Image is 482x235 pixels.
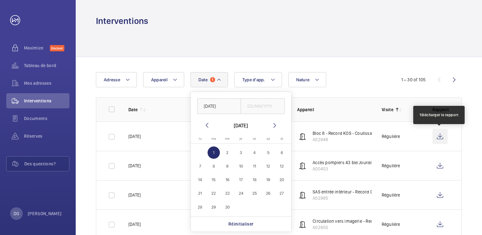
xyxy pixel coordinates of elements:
span: 10 [235,160,247,172]
span: ma [211,137,216,141]
p: [DATE] [128,192,141,198]
p: Appareil [297,106,372,113]
button: 25 avril 2025 [248,186,261,200]
button: 29 avril 2025 [207,200,220,214]
span: 17 [235,174,247,186]
span: 18 [248,174,261,186]
button: Type d'app. [234,72,282,87]
span: 15 [208,174,220,186]
button: 8 avril 2025 [207,159,220,173]
span: je [239,137,242,141]
p: [DATE] [128,133,141,140]
button: 15 avril 2025 [207,173,220,186]
span: Réserves [24,133,69,139]
span: Interventions [24,98,69,104]
span: 5 [262,146,274,159]
p: [DATE] [128,163,141,169]
span: Nature [296,77,310,82]
button: 14 avril 2025 [193,173,207,186]
span: 24 [235,187,247,200]
button: 11 avril 2025 [248,159,261,173]
img: automatic_door.svg [299,133,306,140]
button: Appareil [143,72,184,87]
p: A02985 [313,195,443,201]
span: 21 [194,187,206,200]
p: Réinitialiser [228,221,254,227]
button: 9 avril 2025 [220,159,234,173]
button: 13 avril 2025 [275,159,289,173]
span: 1 [208,146,220,159]
p: Bloc 8 - Record KOS - Coulissante Etanche 1 porte plombée [313,130,427,136]
button: 1 avril 2025 [207,146,220,159]
span: 30 [221,201,233,213]
span: Des questions? [24,161,69,167]
span: Appareil [151,77,168,82]
button: Nature [288,72,326,87]
span: di [280,137,283,141]
span: 8 [208,160,220,172]
span: Date [198,77,208,82]
span: 7 [194,160,206,172]
button: 28 avril 2025 [193,200,207,214]
button: 30 avril 2025 [220,200,234,214]
button: 4 avril 2025 [248,146,261,159]
span: 2 [221,146,233,159]
p: A02855 [313,224,441,231]
button: 20 avril 2025 [275,173,289,186]
img: automatic_door.svg [299,162,306,169]
span: Type d'app. [242,77,265,82]
button: Adresse [96,72,137,87]
div: Régulière [382,133,400,140]
span: 4 [248,146,261,159]
p: SAS entrée intérieur - Record DSTA 20 - Coulissante vitrée 2 portes [313,189,443,195]
p: Visite [382,106,393,113]
button: 26 avril 2025 [261,186,275,200]
span: 22 [208,187,220,200]
span: ve [253,137,256,141]
img: automatic_door.svg [299,221,306,228]
span: 12 [262,160,274,172]
input: DD/MM/YYYY [241,98,285,114]
img: automatic_door.svg [299,191,306,199]
span: Adresse [104,77,120,82]
span: 3 [235,146,247,159]
input: DD/MM/YYYY [197,98,241,114]
button: 16 avril 2025 [220,173,234,186]
span: Mes adresses [24,80,69,86]
span: 26 [262,187,274,200]
button: 22 avril 2025 [207,186,220,200]
div: Régulière [382,192,400,198]
div: Régulière [382,163,400,169]
button: 21 avril 2025 [193,186,207,200]
span: 6 [276,146,288,159]
div: 1 – 30 of 105 [401,77,426,83]
span: 25 [248,187,261,200]
div: [DATE] [234,122,248,129]
button: 17 avril 2025 [234,173,248,186]
span: 19 [262,174,274,186]
span: Maximize [24,45,50,51]
p: Accès pompiers 43 bld Jourdan - Portail 2 battants - Battante métallique 2 battants [313,159,473,166]
div: Régulière [382,221,400,227]
span: 23 [221,187,233,200]
button: 5 avril 2025 [261,146,275,159]
span: 27 [276,187,288,200]
button: 2 avril 2025 [220,146,234,159]
button: 24 avril 2025 [234,186,248,200]
span: me [225,137,230,141]
span: lu [199,137,202,141]
div: Télécharger le rapport [420,112,458,118]
button: 12 avril 2025 [261,159,275,173]
span: 11 [248,160,261,172]
span: Discover [50,45,64,51]
button: 27 avril 2025 [275,186,289,200]
button: 3 avril 2025 [234,146,248,159]
span: 14 [194,174,206,186]
button: 10 avril 2025 [234,159,248,173]
button: 19 avril 2025 [261,173,275,186]
span: 16 [221,174,233,186]
p: A02848 [313,136,427,143]
span: sa [267,137,270,141]
h1: Interventions [96,15,148,27]
button: 6 avril 2025 [275,146,289,159]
